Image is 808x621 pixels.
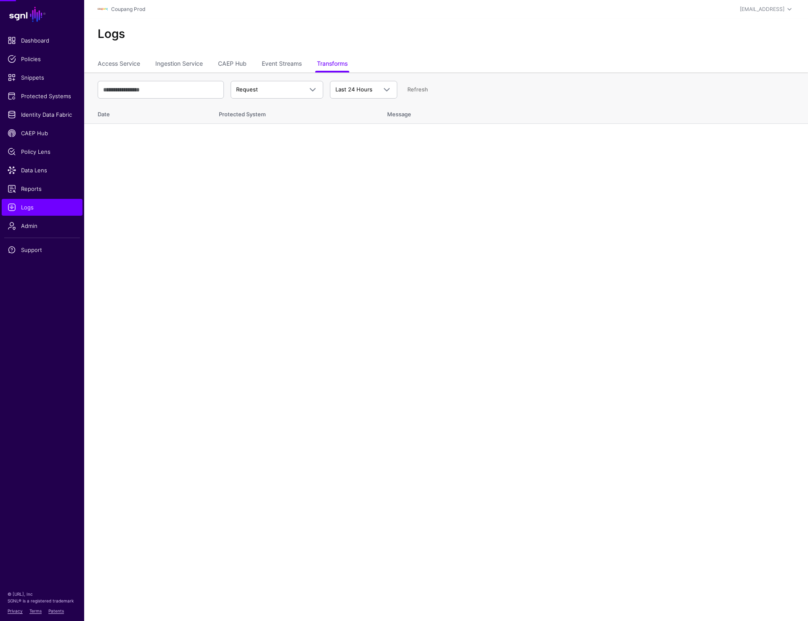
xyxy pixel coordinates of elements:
[2,51,82,67] a: Policies
[2,69,82,86] a: Snippets
[2,180,82,197] a: Reports
[2,162,82,179] a: Data Lens
[8,92,77,100] span: Protected Systems
[2,32,82,49] a: Dashboard
[8,129,77,137] span: CAEP Hub
[2,143,82,160] a: Policy Lens
[8,185,77,193] span: Reports
[8,608,23,613] a: Privacy
[8,55,77,63] span: Policies
[48,608,64,613] a: Patents
[8,73,77,82] span: Snippets
[8,222,77,230] span: Admin
[5,5,79,24] a: SGNL
[8,36,77,45] span: Dashboard
[8,166,77,174] span: Data Lens
[2,88,82,104] a: Protected Systems
[8,591,77,597] p: © [URL], Inc
[8,203,77,211] span: Logs
[8,597,77,604] p: SGNL® is a registered trademark
[2,217,82,234] a: Admin
[8,110,77,119] span: Identity Data Fabric
[2,199,82,216] a: Logs
[2,106,82,123] a: Identity Data Fabric
[8,147,77,156] span: Policy Lens
[8,246,77,254] span: Support
[29,608,42,613] a: Terms
[2,125,82,142] a: CAEP Hub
